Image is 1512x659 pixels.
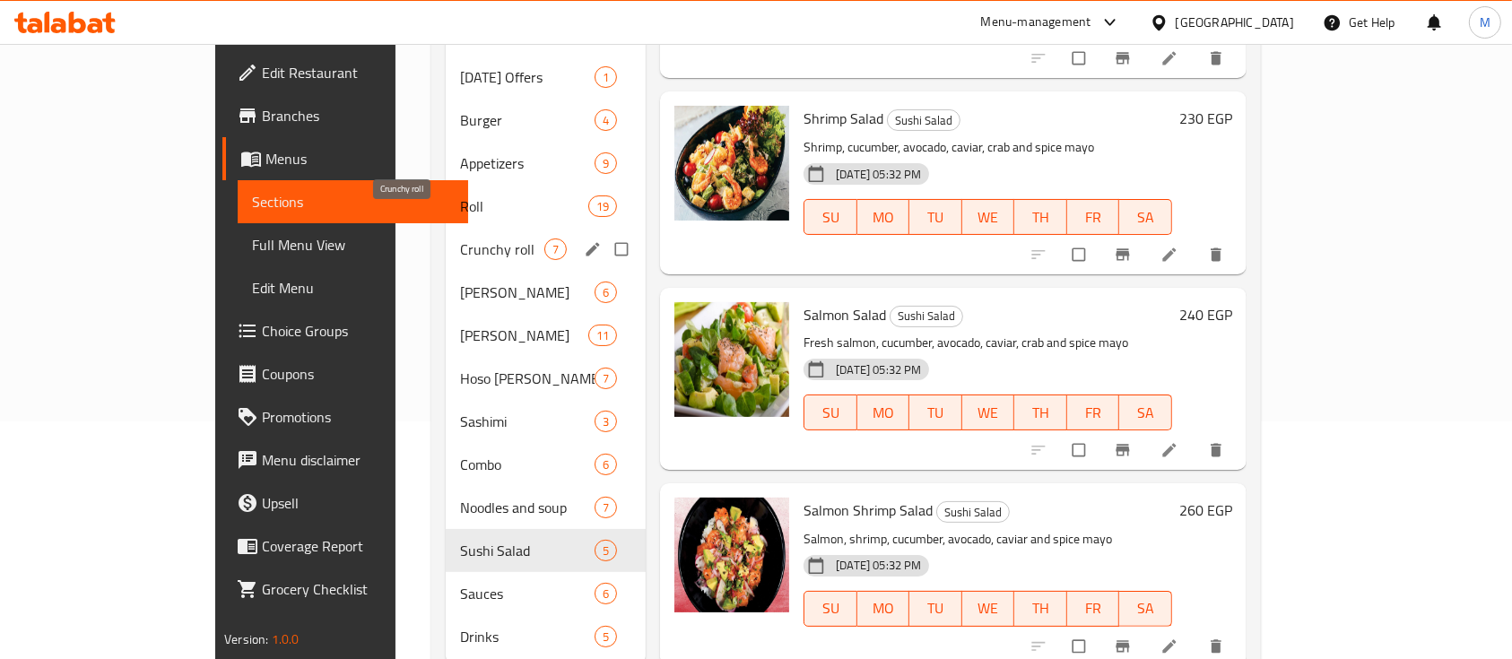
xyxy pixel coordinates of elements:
span: SA [1126,204,1165,230]
span: [PERSON_NAME] [460,325,588,346]
div: items [595,540,617,561]
span: TU [917,595,955,621]
button: Branch-specific-item [1103,39,1146,78]
span: Branches [262,105,454,126]
p: Salmon, shrimp, cucumber, avocado, caviar and spice mayo [804,528,1172,551]
button: TH [1014,591,1067,627]
button: delete [1196,430,1239,470]
img: Salmon Salad [674,302,789,417]
img: Shrimp Salad [674,106,789,221]
span: TU [917,400,955,426]
span: TH [1021,595,1060,621]
span: MO [865,400,903,426]
span: [DATE] 05:32 PM [829,557,928,574]
span: Edit Restaurant [262,62,454,83]
span: 11 [589,327,616,344]
span: MO [865,595,903,621]
span: FR [1074,595,1113,621]
span: Sushi Salad [460,540,595,561]
span: MO [865,204,903,230]
div: Sushi Salad5 [446,529,646,572]
span: 6 [595,284,616,301]
span: SA [1126,400,1165,426]
span: Sushi Salad [891,306,962,326]
button: TU [909,395,962,430]
div: items [588,325,617,346]
span: Shrimp Salad [804,105,883,132]
button: TH [1014,199,1067,235]
button: TU [909,199,962,235]
span: [DATE] Offers [460,66,595,88]
button: delete [1196,39,1239,78]
div: Sushi Salad [936,501,1010,523]
a: Branches [222,94,468,137]
span: SU [812,204,849,230]
div: Drinks [460,626,595,647]
span: FR [1074,400,1113,426]
div: items [595,368,617,389]
a: Edit menu item [1160,49,1182,67]
span: TU [917,204,955,230]
div: Combo6 [446,443,646,486]
div: items [595,626,617,647]
div: Drinks5 [446,615,646,658]
a: Edit menu item [1160,637,1182,655]
button: delete [1196,235,1239,274]
span: [DATE] 05:32 PM [829,361,928,378]
span: FR [1074,204,1113,230]
span: WE [969,400,1008,426]
button: FR [1067,591,1120,627]
span: SU [812,400,849,426]
button: FR [1067,395,1120,430]
a: Coverage Report [222,525,468,568]
div: Roll [460,195,588,217]
div: Appetizers9 [446,142,646,185]
span: Choice Groups [262,320,454,342]
div: items [595,411,617,432]
a: Coupons [222,352,468,395]
span: 1 [595,69,616,86]
span: 4 [595,112,616,129]
div: Noodles and soup7 [446,486,646,529]
div: Nigiri Sushi [460,325,588,346]
div: items [595,282,617,303]
span: TH [1021,204,1060,230]
span: WE [969,204,1008,230]
a: Menu disclaimer [222,438,468,481]
button: TH [1014,395,1067,430]
button: MO [857,199,910,235]
a: Sections [238,180,468,223]
span: 3 [595,413,616,430]
a: Menus [222,137,468,180]
div: items [595,583,617,604]
span: Promotions [262,406,454,428]
span: 7 [595,370,616,387]
span: Full Menu View [252,234,454,256]
span: Sashimi [460,411,595,432]
div: Hoso maki [460,368,595,389]
div: Burger [460,109,595,131]
h6: 240 EGP [1179,302,1232,327]
button: SU [804,591,856,627]
span: Select to update [1062,41,1099,75]
div: Combo [460,454,595,475]
span: Sushi Salad [937,502,1009,523]
p: Shrimp, cucumber, avocado, caviar, crab and spice mayo [804,136,1172,159]
span: M [1480,13,1490,32]
span: 7 [545,241,566,258]
button: SA [1119,395,1172,430]
div: Sushi Salad [887,109,960,131]
button: MO [857,591,910,627]
span: 9 [595,155,616,172]
span: SU [812,595,849,621]
span: Sushi Salad [888,110,960,131]
div: Hoso [PERSON_NAME]7 [446,357,646,400]
a: Promotions [222,395,468,438]
div: [GEOGRAPHIC_DATA] [1176,13,1294,32]
span: Hoso [PERSON_NAME] [460,368,595,389]
div: Ramadan Offers [460,66,595,88]
div: Sauces6 [446,572,646,615]
span: Noodles and soup [460,497,595,518]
